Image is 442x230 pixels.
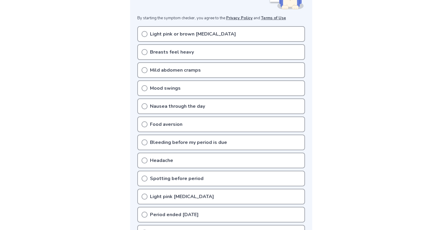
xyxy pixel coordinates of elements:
p: Period ended [DATE] [150,211,199,218]
p: Mild abdomen cramps [150,67,201,74]
p: Nausea through the day [150,103,205,110]
p: Mood swings [150,85,181,92]
p: Breasts feel heavy [150,48,194,56]
p: Spotting before period [150,175,204,182]
p: Headache [150,157,173,164]
p: By starting the symptom checker, you agree to the and [137,15,305,21]
a: Terms of Use [261,15,286,21]
p: Food aversion [150,121,182,128]
p: Light pink [MEDICAL_DATA] [150,193,214,200]
p: Bleeding before my period is due [150,139,227,146]
a: Privacy Policy [226,15,253,21]
p: Light pink or brown [MEDICAL_DATA] [150,30,236,38]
